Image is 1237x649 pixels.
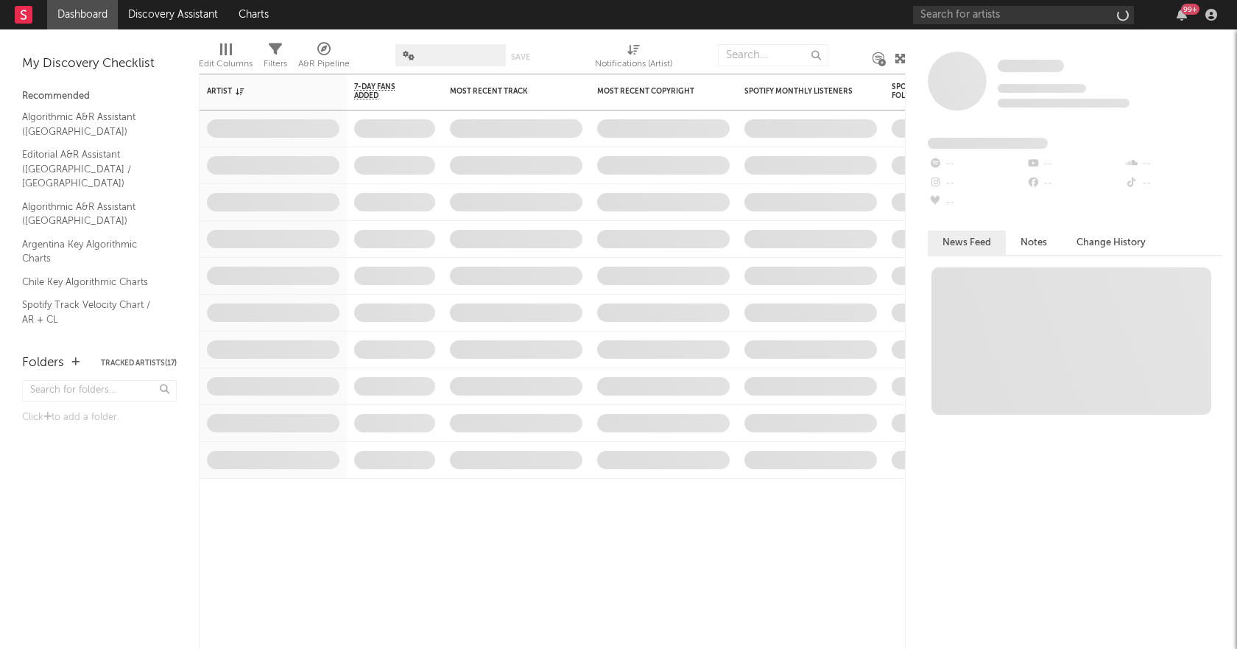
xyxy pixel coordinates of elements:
[22,55,177,73] div: My Discovery Checklist
[892,83,943,100] div: Spotify Followers
[450,87,560,96] div: Most Recent Track
[354,83,413,100] span: 7-Day Fans Added
[595,37,672,80] div: Notifications (Artist)
[101,359,177,367] button: Tracked Artists(17)
[22,109,162,139] a: Algorithmic A&R Assistant ([GEOGRAPHIC_DATA])
[928,231,1006,255] button: News Feed
[718,44,828,66] input: Search...
[298,55,350,73] div: A&R Pipeline
[597,87,708,96] div: Most Recent Copyright
[22,274,162,290] a: Chile Key Algorithmic Charts
[22,88,177,105] div: Recommended
[928,138,1048,149] span: Fans Added by Platform
[264,55,287,73] div: Filters
[207,87,317,96] div: Artist
[1062,231,1160,255] button: Change History
[998,60,1064,72] span: Some Artist
[1177,9,1187,21] button: 99+
[913,6,1134,24] input: Search for artists
[1124,155,1222,174] div: --
[928,155,1026,174] div: --
[1124,174,1222,193] div: --
[264,37,287,80] div: Filters
[998,84,1086,93] span: Tracking Since: [DATE]
[1006,231,1062,255] button: Notes
[928,174,1026,193] div: --
[1181,4,1199,15] div: 99 +
[744,87,855,96] div: Spotify Monthly Listeners
[22,199,162,229] a: Algorithmic A&R Assistant ([GEOGRAPHIC_DATA])
[199,37,253,80] div: Edit Columns
[595,55,672,73] div: Notifications (Artist)
[511,53,530,61] button: Save
[998,59,1064,74] a: Some Artist
[298,37,350,80] div: A&R Pipeline
[22,409,177,427] div: Click to add a folder.
[22,354,64,372] div: Folders
[928,193,1026,212] div: --
[22,297,162,327] a: Spotify Track Velocity Chart / AR + CL
[1026,155,1124,174] div: --
[199,55,253,73] div: Edit Columns
[998,99,1129,108] span: 0 fans last week
[22,236,162,267] a: Argentina Key Algorithmic Charts
[1026,174,1124,193] div: --
[22,380,177,401] input: Search for folders...
[22,147,162,192] a: Editorial A&R Assistant ([GEOGRAPHIC_DATA] / [GEOGRAPHIC_DATA])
